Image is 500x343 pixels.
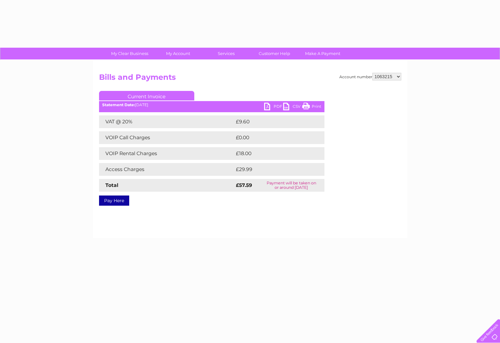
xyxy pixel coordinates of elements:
td: £9.60 [234,115,310,128]
td: £29.99 [234,163,312,176]
td: Access Charges [99,163,234,176]
td: £18.00 [234,147,311,160]
td: Payment will be taken on or around [DATE] [258,179,324,192]
td: VOIP Rental Charges [99,147,234,160]
td: VAT @ 20% [99,115,234,128]
td: VOIP Call Charges [99,131,234,144]
strong: Total [105,182,118,188]
div: [DATE] [99,103,324,107]
strong: £57.59 [236,182,252,188]
a: Pay Here [99,196,129,206]
a: Print [302,103,321,112]
a: Current Invoice [99,91,194,100]
a: PDF [264,103,283,112]
div: Account number [339,73,401,80]
b: Statement Date: [102,102,135,107]
a: Services [200,48,252,59]
a: My Account [152,48,204,59]
a: My Clear Business [103,48,156,59]
td: £0.00 [234,131,310,144]
a: Customer Help [248,48,301,59]
a: Make A Payment [297,48,349,59]
a: CSV [283,103,302,112]
h2: Bills and Payments [99,73,401,85]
